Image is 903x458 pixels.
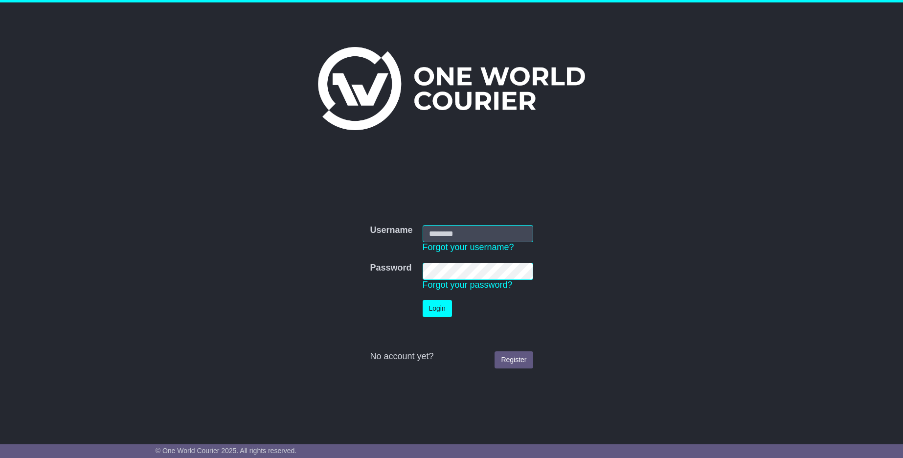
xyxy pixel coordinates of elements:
a: Forgot your password? [423,280,513,290]
label: Password [370,263,411,274]
div: No account yet? [370,351,533,362]
a: Forgot your username? [423,242,514,252]
button: Login [423,300,452,317]
a: Register [495,351,533,368]
label: Username [370,225,412,236]
span: © One World Courier 2025. All rights reserved. [156,447,297,455]
img: One World [318,47,585,130]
